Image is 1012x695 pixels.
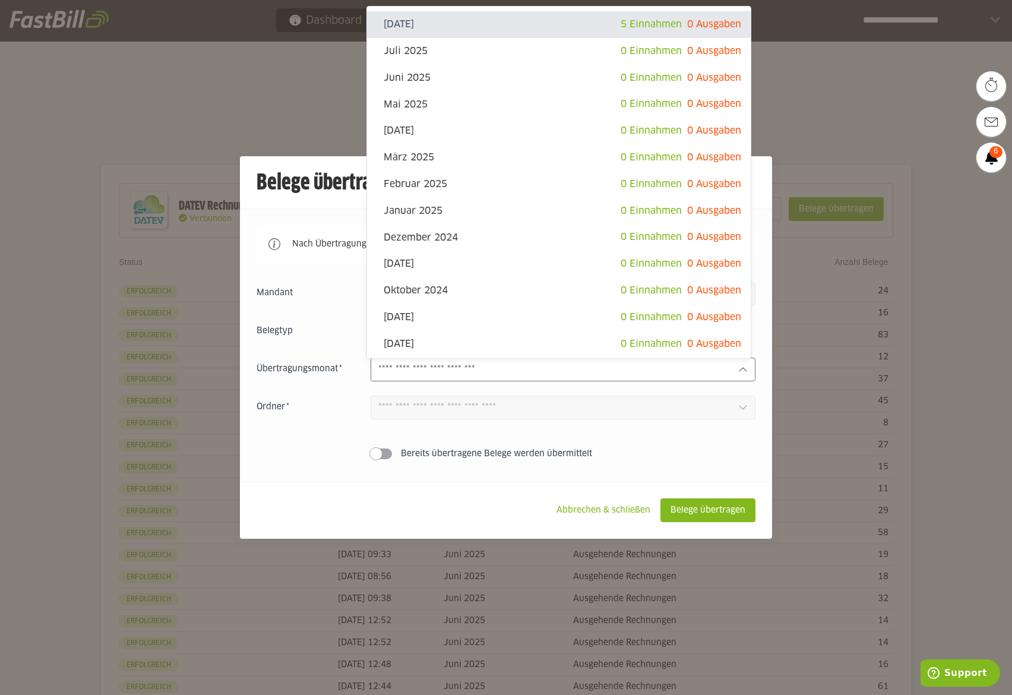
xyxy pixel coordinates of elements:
[621,312,682,322] span: 0 Einnahmen
[621,206,682,216] span: 0 Einnahmen
[367,198,751,225] sl-option: Januar 2025
[621,339,682,349] span: 0 Einnahmen
[621,153,682,162] span: 0 Einnahmen
[367,144,751,171] sl-option: März 2025
[687,206,741,216] span: 0 Ausgaben
[621,126,682,135] span: 0 Einnahmen
[687,259,741,268] span: 0 Ausgaben
[687,312,741,322] span: 0 Ausgaben
[687,20,741,29] span: 0 Ausgaben
[621,259,682,268] span: 0 Einnahmen
[367,357,751,384] sl-option: Juli 2024
[687,232,741,242] span: 0 Ausgaben
[687,339,741,349] span: 0 Ausgaben
[687,286,741,295] span: 0 Ausgaben
[367,65,751,91] sl-option: Juni 2025
[257,448,755,460] sl-switch: Bereits übertragene Belege werden übermittelt
[367,38,751,65] sl-option: Juli 2025
[687,46,741,56] span: 0 Ausgaben
[989,146,1002,158] span: 6
[546,498,660,522] sl-button: Abbrechen & schließen
[621,99,682,109] span: 0 Einnahmen
[687,179,741,189] span: 0 Ausgaben
[367,331,751,358] sl-option: [DATE]
[621,46,682,56] span: 0 Einnahmen
[621,179,682,189] span: 0 Einnahmen
[367,171,751,198] sl-option: Februar 2025
[621,73,682,83] span: 0 Einnahmen
[687,126,741,135] span: 0 Ausgaben
[367,251,751,277] sl-option: [DATE]
[687,99,741,109] span: 0 Ausgaben
[621,286,682,295] span: 0 Einnahmen
[660,498,755,522] sl-button: Belege übertragen
[367,118,751,144] sl-option: [DATE]
[976,143,1006,172] a: 6
[687,153,741,162] span: 0 Ausgaben
[621,20,682,29] span: 5 Einnahmen
[367,304,751,331] sl-option: [DATE]
[687,73,741,83] span: 0 Ausgaben
[367,91,751,118] sl-option: Mai 2025
[621,232,682,242] span: 0 Einnahmen
[367,224,751,251] sl-option: Dezember 2024
[367,11,751,38] sl-option: [DATE]
[921,659,1000,689] iframe: Öffnet ein Widget, in dem Sie weitere Informationen finden
[367,277,751,304] sl-option: Oktober 2024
